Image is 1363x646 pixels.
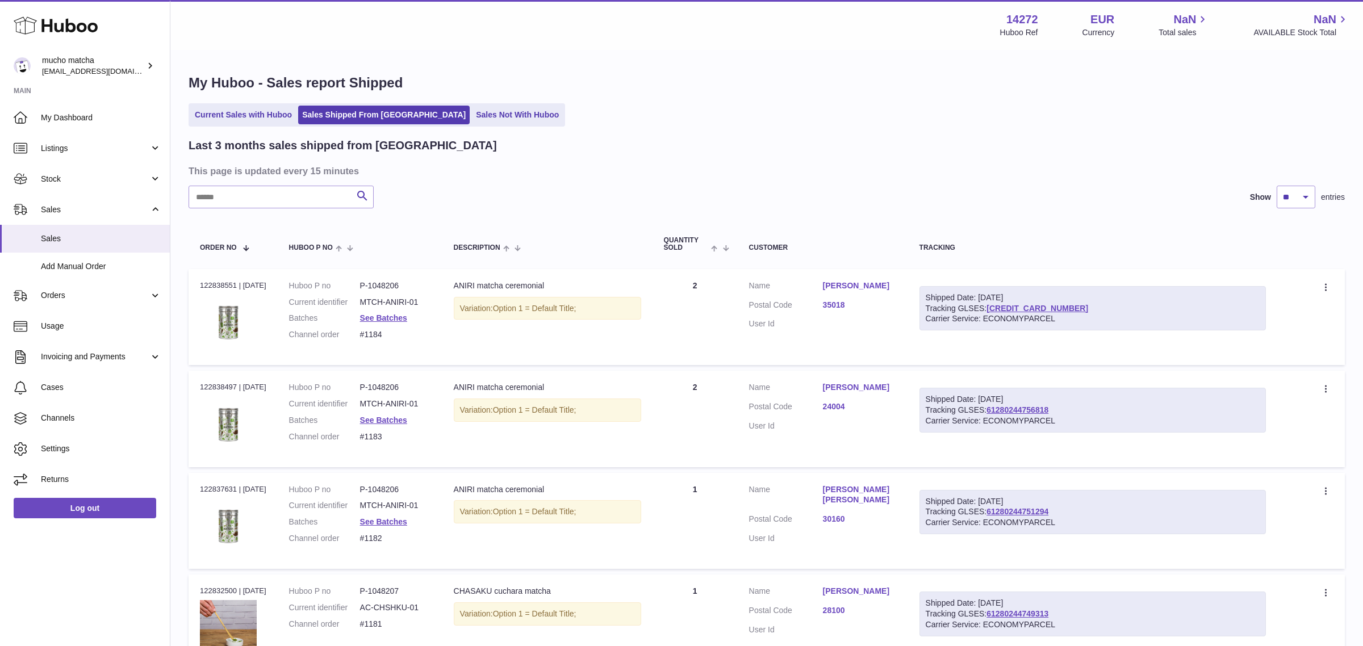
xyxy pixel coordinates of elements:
div: 122838551 | [DATE] [200,280,266,291]
dt: Name [749,586,823,599]
span: [EMAIL_ADDRESS][DOMAIN_NAME] [42,66,167,75]
div: ANIRI matcha ceremonial [454,382,641,393]
a: [PERSON_NAME] [823,382,897,393]
a: See Batches [360,517,407,526]
span: Sales [41,204,149,215]
img: 61B9P0s4iFL-removebg-preview.png [200,498,257,555]
a: [PERSON_NAME] [PERSON_NAME] [823,484,897,506]
span: Orders [41,290,149,301]
dt: Postal Code [749,401,823,415]
div: Carrier Service: ECONOMYPARCEL [926,313,1260,324]
a: 28100 [823,605,897,616]
div: Shipped Date: [DATE] [926,598,1260,609]
a: 24004 [823,401,897,412]
div: Customer [749,244,897,251]
dt: Current identifier [289,500,360,511]
h2: Last 3 months sales shipped from [GEOGRAPHIC_DATA] [189,138,497,153]
dd: P-1048206 [360,280,431,291]
div: Tracking GLSES: [919,592,1266,636]
dt: Batches [289,313,360,324]
div: Variation: [454,500,641,523]
div: 122832500 | [DATE] [200,586,266,596]
span: AVAILABLE Stock Total [1253,27,1349,38]
a: See Batches [360,416,407,425]
span: Settings [41,443,161,454]
span: Quantity Sold [664,237,709,251]
span: Option 1 = Default Title; [493,304,576,313]
a: [CREDIT_CARD_NUMBER] [986,304,1088,313]
a: Sales Shipped From [GEOGRAPHIC_DATA] [298,106,470,124]
div: Carrier Service: ECONOMYPARCEL [926,517,1260,528]
span: Invoicing and Payments [41,351,149,362]
span: NaN [1173,12,1196,27]
td: 2 [653,269,738,365]
div: ANIRI matcha ceremonial [454,484,641,495]
span: Add Manual Order [41,261,161,272]
dt: Channel order [289,533,360,544]
span: Option 1 = Default Title; [493,405,576,414]
div: Huboo Ref [1000,27,1038,38]
dt: User Id [749,421,823,431]
span: Description [454,244,500,251]
dt: Current identifier [289,398,360,409]
div: CHASAKU cuchara matcha [454,586,641,597]
span: Listings [41,143,149,154]
img: 61B9P0s4iFL-removebg-preview.png [200,294,257,351]
div: Shipped Date: [DATE] [926,394,1260,405]
div: Shipped Date: [DATE] [926,496,1260,507]
dd: P-1048206 [360,484,431,495]
div: Variation: [454,297,641,320]
a: Sales Not With Huboo [472,106,563,124]
a: 35018 [823,300,897,311]
div: Tracking GLSES: [919,388,1266,433]
dt: Batches [289,517,360,527]
dd: MTCH-ANIRI-01 [360,500,431,511]
a: 30160 [823,514,897,525]
dd: #1184 [360,329,431,340]
dd: MTCH-ANIRI-01 [360,297,431,308]
dt: Huboo P no [289,586,360,597]
dt: User Id [749,533,823,544]
img: internalAdmin-14272@internal.huboo.com [14,57,31,74]
span: Usage [41,321,161,332]
a: Current Sales with Huboo [191,106,296,124]
dd: MTCH-ANIRI-01 [360,398,431,409]
label: Show [1250,192,1271,203]
dt: Channel order [289,431,360,442]
dt: User Id [749,624,823,635]
dt: Huboo P no [289,280,360,291]
dd: #1181 [360,619,431,630]
span: NaN [1314,12,1336,27]
h3: This page is updated every 15 minutes [189,165,1342,177]
span: Order No [200,244,237,251]
dt: Channel order [289,619,360,630]
dt: Postal Code [749,300,823,313]
dt: Name [749,382,823,396]
span: My Dashboard [41,112,161,123]
span: Option 1 = Default Title; [493,507,576,516]
span: Cases [41,382,161,393]
td: 1 [653,473,738,569]
div: 122838497 | [DATE] [200,382,266,392]
div: Tracking [919,244,1266,251]
dt: Channel order [289,329,360,340]
dd: AC-CHSHKU-01 [360,602,431,613]
a: See Batches [360,313,407,322]
a: NaN AVAILABLE Stock Total [1253,12,1349,38]
span: Total sales [1159,27,1209,38]
div: Tracking GLSES: [919,490,1266,535]
dd: P-1048206 [360,382,431,393]
dt: Current identifier [289,297,360,308]
a: [PERSON_NAME] [823,280,897,291]
dt: Postal Code [749,605,823,619]
dt: Name [749,280,823,294]
span: Channels [41,413,161,423]
span: Returns [41,474,161,485]
dt: Batches [289,415,360,426]
h1: My Huboo - Sales report Shipped [189,74,1345,92]
a: Log out [14,498,156,518]
strong: EUR [1090,12,1114,27]
a: [PERSON_NAME] [823,586,897,597]
div: Shipped Date: [DATE] [926,292,1260,303]
span: Huboo P no [289,244,333,251]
